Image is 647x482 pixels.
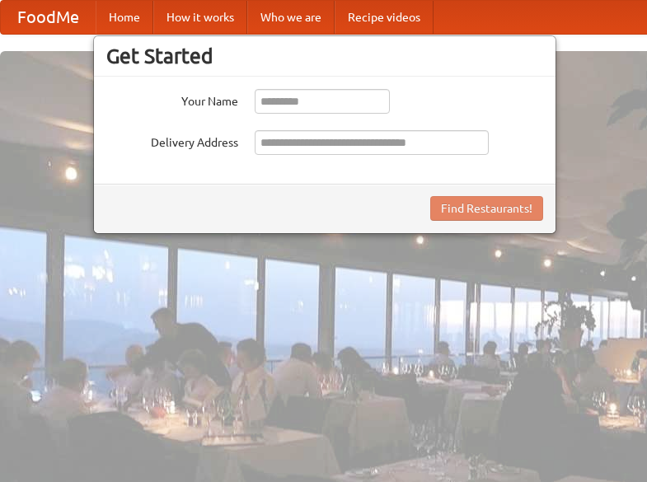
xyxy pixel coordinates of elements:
[335,1,434,34] a: Recipe videos
[106,89,238,110] label: Your Name
[106,130,238,151] label: Delivery Address
[106,44,543,68] h3: Get Started
[430,196,543,221] button: Find Restaurants!
[153,1,247,34] a: How it works
[96,1,153,34] a: Home
[1,1,96,34] a: FoodMe
[247,1,335,34] a: Who we are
